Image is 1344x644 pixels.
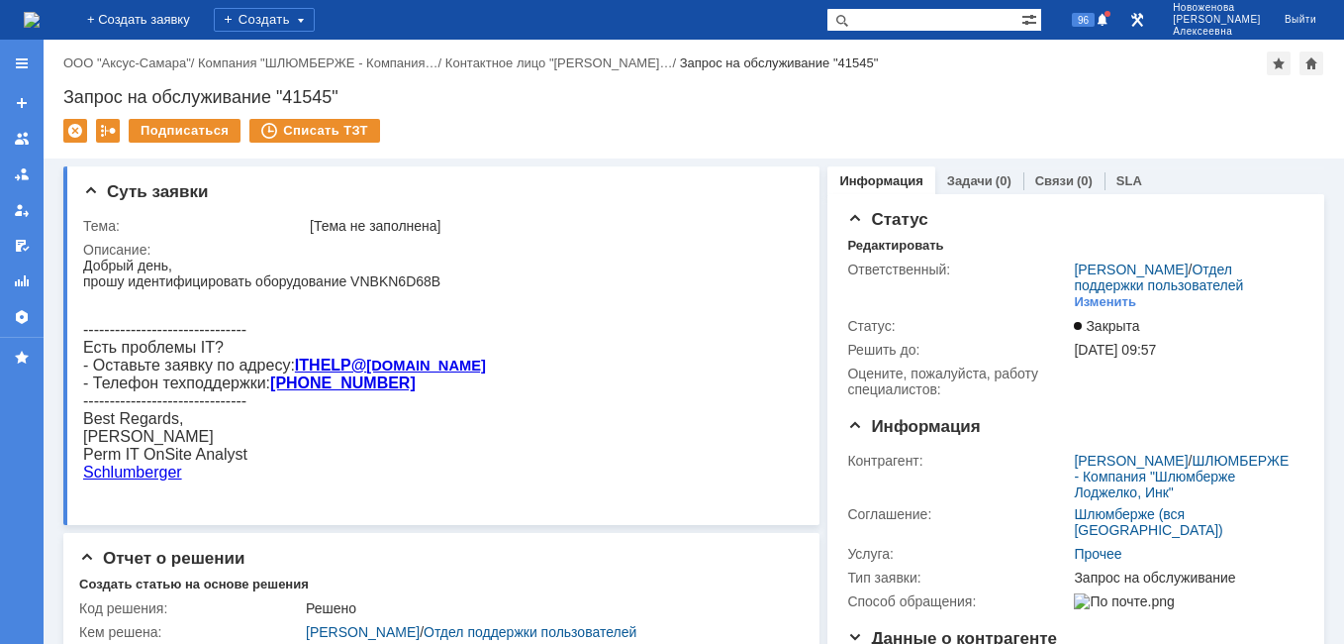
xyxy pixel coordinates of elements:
span: [PHONE_NUMBER] [187,117,333,134]
div: Статус: [847,318,1070,334]
div: Создать статью на основе решения [79,577,309,592]
strong: [EMAIL_ADDRESS][DOMAIN_NAME] [56,115,362,135]
strong: [DOMAIN_NAME] [212,100,403,116]
a: [EMAIL_ADDRESS][DOMAIN_NAME] [56,118,362,134]
div: Решить до: [847,342,1070,358]
div: [Тема не заполнена] [310,218,793,234]
a: Прочее [1074,546,1121,562]
a: Перейти на домашнюю страницу [24,12,40,28]
a: Отчеты [6,266,38,297]
a: [PERSON_NAME] [1074,453,1188,469]
a: Перейти в интерфейс администратора [1125,8,1149,32]
span: Новоженова [1173,2,1261,14]
div: Создать [214,8,315,32]
a: Заявки в моей ответственности [6,159,38,190]
span: Информация [847,417,980,436]
a: Отдел поддержки пользователей [424,624,636,640]
a: Настройки [6,301,38,333]
a: Задачи [947,173,993,188]
a: Мои согласования [6,230,38,262]
div: / [1074,262,1296,293]
img: По почте.png [1074,593,1174,609]
a: SLA [1116,173,1142,188]
div: (0) [996,173,1011,188]
a: Шлюмберже (вся [GEOGRAPHIC_DATA]) [1074,506,1222,538]
div: Соглашение: [847,506,1070,522]
span: Статус [847,210,927,229]
span: Алексеевна [1173,26,1261,38]
a: Заявки на командах [6,123,38,155]
div: Решено [306,600,793,616]
div: Работа с массовостью [96,119,120,143]
div: Сделать домашней страницей [1299,52,1323,75]
div: Удалить [63,119,87,143]
span: Расширенный поиск [1021,9,1041,28]
div: Добавить в избранное [1267,52,1291,75]
div: Тип заявки: [847,570,1070,586]
div: Услуга: [847,546,1070,562]
div: Тема: [83,218,306,234]
div: Редактировать [847,238,943,254]
div: Способ обращения: [847,593,1070,609]
a: Мои заявки [6,194,38,226]
span: 96 [1072,13,1095,27]
div: / [63,55,198,70]
a: ООО "Аксус-Самара" [63,55,191,70]
div: Код решения: [79,600,302,616]
div: Описание: [83,242,797,258]
span: ITHELP@ [212,99,284,116]
a: Создать заявку [6,87,38,119]
div: / [445,55,680,70]
img: logo [24,12,40,28]
a: Информация [839,173,922,188]
div: Запрос на обслуживание "41545" [680,55,879,70]
a: [PHONE_NUMBER] [187,118,333,134]
div: Запрос на обслуживание [1074,570,1296,586]
a: Отдел поддержки пользователей [1074,262,1243,293]
a: Контактное лицо "[PERSON_NAME]… [445,55,673,70]
span: Суть заявки [83,182,208,201]
a: Связи [1035,173,1074,188]
span: [PERSON_NAME] [1173,14,1261,26]
div: Контрагент: [847,453,1070,469]
div: / [198,55,445,70]
a: [PERSON_NAME] [1074,262,1188,277]
div: / [1074,453,1296,500]
span: [DATE] 09:57 [1074,342,1156,358]
div: Oцените, пожалуйста, работу специалистов: [847,366,1070,397]
div: Ответственный: [847,262,1070,277]
span: Закрыта [1074,318,1139,334]
div: Кем решена: [79,624,302,640]
div: Запрос на обслуживание "41545" [63,87,1324,107]
div: (0) [1077,173,1093,188]
a: ITHELP@[DOMAIN_NAME] [212,100,403,116]
div: Изменить [1074,294,1136,310]
a: Компания "ШЛЮМБЕРЖЕ - Компания… [198,55,438,70]
a: [PERSON_NAME] [306,624,420,640]
a: ШЛЮМБЕРЖЕ - Компания "Шлюмберже Лоджелко, Инк" [1074,453,1289,500]
div: / [306,624,793,640]
span: Отчет о решении [79,549,244,568]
